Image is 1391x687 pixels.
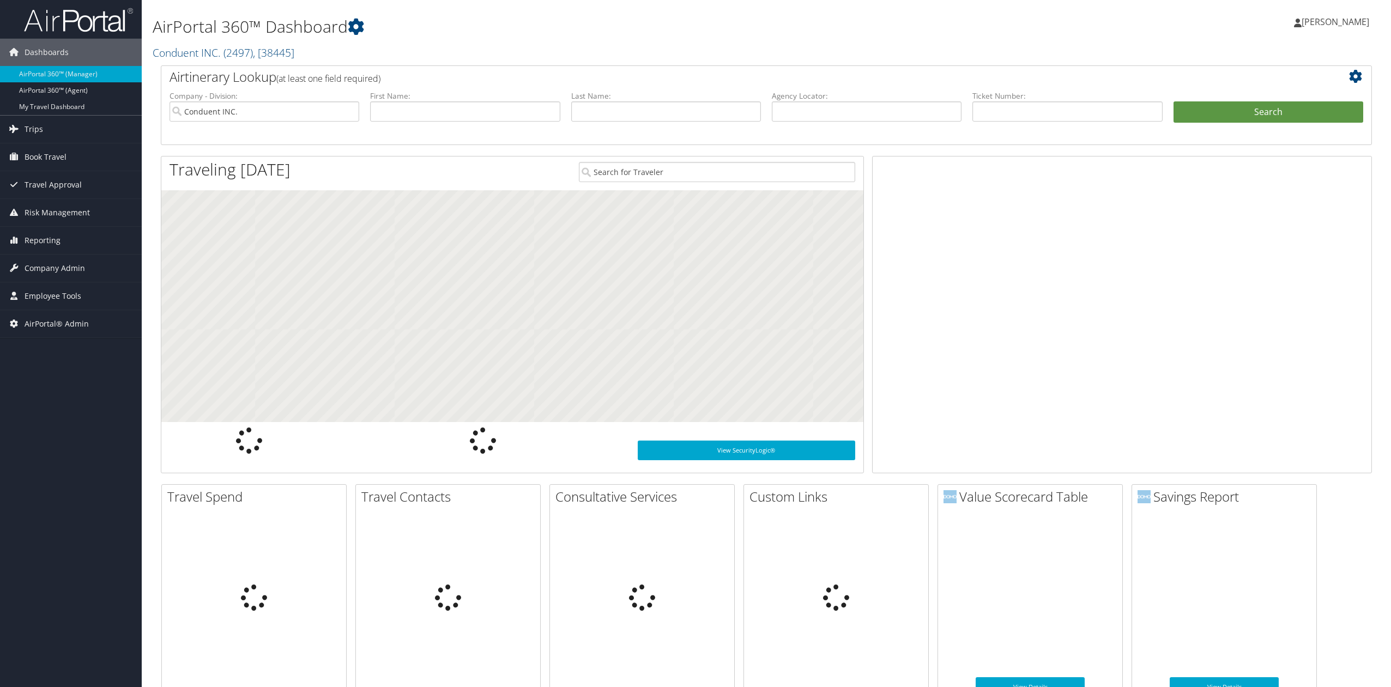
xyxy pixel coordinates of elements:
span: ( 2497 ) [223,45,253,60]
h2: Custom Links [749,487,928,506]
span: Book Travel [25,143,66,171]
label: First Name: [370,91,560,101]
img: airportal-logo.png [24,7,133,33]
span: , [ 38445 ] [253,45,294,60]
a: [PERSON_NAME] [1294,5,1380,38]
span: Trips [25,116,43,143]
span: Employee Tools [25,282,81,310]
h2: Travel Spend [167,487,346,506]
h2: Travel Contacts [361,487,540,506]
h2: Airtinerary Lookup [170,68,1262,86]
img: domo-logo.png [944,490,957,503]
label: Last Name: [571,91,761,101]
label: Ticket Number: [972,91,1162,101]
a: View SecurityLogic® [638,441,855,460]
h1: AirPortal 360™ Dashboard [153,15,971,38]
img: domo-logo.png [1138,490,1151,503]
a: Conduent INC. [153,45,294,60]
span: Risk Management [25,199,90,226]
span: Reporting [25,227,61,254]
h1: Traveling [DATE] [170,158,291,181]
button: Search [1174,101,1363,123]
h2: Value Scorecard Table [944,487,1122,506]
label: Agency Locator: [772,91,961,101]
label: Company - Division: [170,91,359,101]
span: [PERSON_NAME] [1302,16,1369,28]
span: AirPortal® Admin [25,310,89,338]
span: Company Admin [25,255,85,282]
h2: Consultative Services [555,487,734,506]
span: Dashboards [25,39,69,66]
input: Search for Traveler [579,162,855,182]
h2: Savings Report [1138,487,1316,506]
span: Travel Approval [25,171,82,198]
span: (at least one field required) [276,73,380,85]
